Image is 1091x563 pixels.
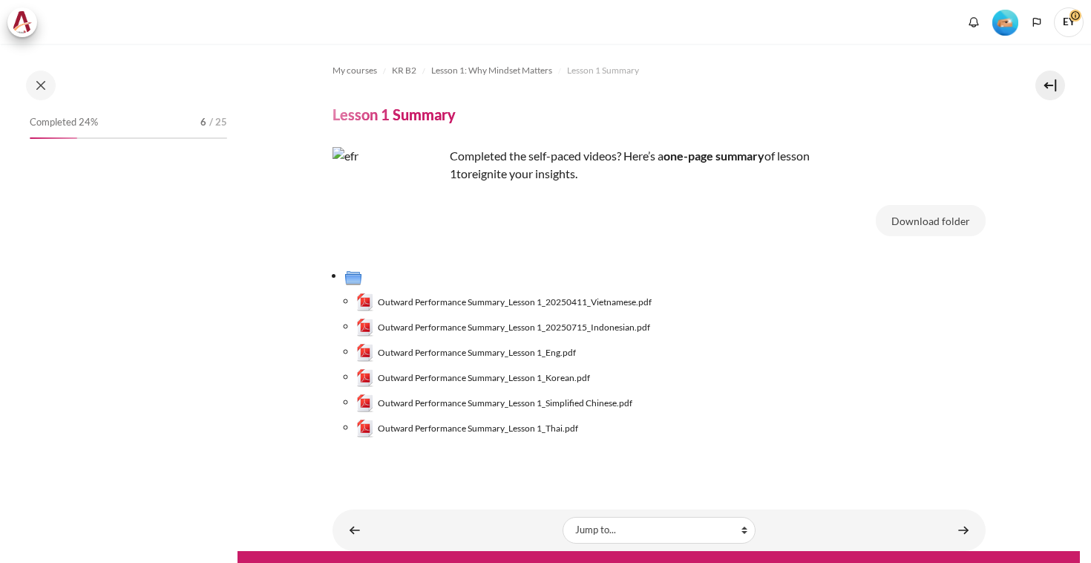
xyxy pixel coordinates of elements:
div: 24% [30,137,77,139]
section: Content [237,44,1080,551]
a: Outward Performance Summary_Lesson 1_Korean.pdfOutward Performance Summary_Lesson 1_Korean.pdf [356,369,591,387]
img: Outward Performance Summary_Lesson 1_20250715_Indonesian.pdf [356,319,374,336]
nav: Navigation bar [332,59,986,82]
span: EY [1054,7,1084,37]
span: Lesson 1: Why Mindset Matters [431,64,552,77]
a: ◀︎ Lesson 1 Videos (17 min.) [340,515,370,544]
a: Level #2 [986,8,1024,36]
a: User menu [1054,7,1084,37]
div: Show notification window with no new notifications [963,11,985,33]
button: Languages [1026,11,1048,33]
img: Outward Performance Summary_Lesson 1_Korean.pdf [356,369,374,387]
img: Outward Performance Summary_Lesson 1_20250411_Vietnamese.pdf [356,293,374,311]
a: Lesson 1: Why Mindset Matters [431,62,552,79]
span: Outward Performance Summary_Lesson 1_20250715_Indonesian.pdf [378,321,650,334]
img: efr [332,147,444,258]
strong: one-page summary [664,149,764,163]
a: Outward Performance Summary_Lesson 1_Simplified Chinese.pdfOutward Performance Summary_Lesson 1_S... [356,394,633,412]
img: Level #2 [992,10,1018,36]
span: / 25 [209,115,227,130]
img: Outward Performance Summary_Lesson 1_Thai.pdf [356,420,374,437]
p: Completed the self-paced videos? Here’s a of lesson 1 reignite your insights. [332,147,852,183]
button: Download folder [876,205,986,236]
span: KR B2 [392,64,416,77]
a: Lesson 1 Summary [567,62,639,79]
span: Outward Performance Summary_Lesson 1_Thai.pdf [378,422,578,435]
span: Outward Performance Summary_Lesson 1_Korean.pdf [378,371,590,385]
span: Outward Performance Summary_Lesson 1_Simplified Chinese.pdf [378,397,632,410]
a: My courses [332,62,377,79]
img: Architeck [12,11,33,33]
a: Outward Performance Summary_Lesson 1_20250715_Indonesian.pdfOutward Performance Summary_Lesson 1_... [356,319,651,336]
a: From Huddle to Harmony (Khoo Ghi Peng's Story) ▶︎ [949,515,978,544]
a: Outward Performance Summary_Lesson 1_Eng.pdfOutward Performance Summary_Lesson 1_Eng.pdf [356,344,577,362]
h4: Lesson 1 Summary [332,105,456,124]
a: KR B2 [392,62,416,79]
div: Level #2 [992,8,1018,36]
a: Outward Performance Summary_Lesson 1_20250411_Vietnamese.pdfOutward Performance Summary_Lesson 1_... [356,293,652,311]
img: Outward Performance Summary_Lesson 1_Eng.pdf [356,344,374,362]
span: Lesson 1 Summary [567,64,639,77]
span: Completed 24% [30,115,98,130]
a: Architeck Architeck [7,7,45,37]
span: to [456,166,468,180]
a: Outward Performance Summary_Lesson 1_Thai.pdfOutward Performance Summary_Lesson 1_Thai.pdf [356,420,579,437]
img: Outward Performance Summary_Lesson 1_Simplified Chinese.pdf [356,394,374,412]
span: Outward Performance Summary_Lesson 1_Eng.pdf [378,346,576,359]
span: 6 [200,115,206,130]
span: Outward Performance Summary_Lesson 1_20250411_Vietnamese.pdf [378,296,652,309]
span: My courses [332,64,377,77]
